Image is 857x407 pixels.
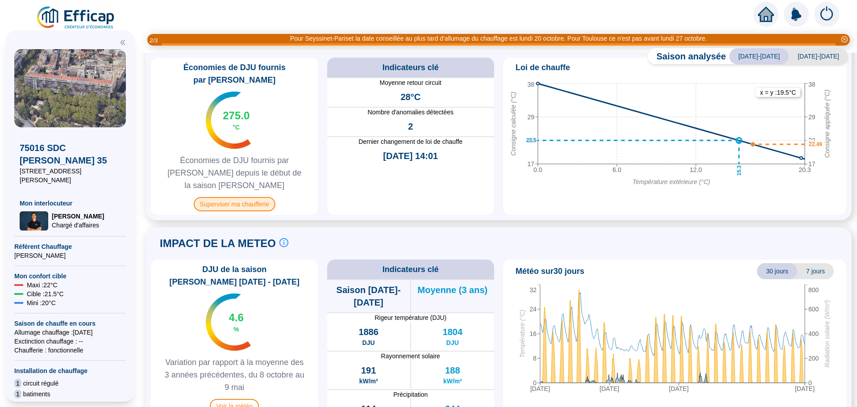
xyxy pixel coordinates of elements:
[795,385,815,392] tspan: [DATE]
[808,160,815,168] tspan: 17
[510,92,517,155] tspan: Consigne calculée (°C)
[154,356,315,394] span: Variation par rapport à la moyenne des 3 années précédentes, du 8 octobre au 9 mai
[20,167,121,185] span: [STREET_ADDRESS][PERSON_NAME]
[632,178,710,185] tspan: Température extérieure (°C)
[233,325,239,334] span: %
[814,2,839,27] img: alerts
[797,263,834,279] span: 7 jours
[383,61,439,74] span: Indicateurs clé
[23,379,58,388] span: circuit régulé
[400,91,420,103] span: 28°C
[808,379,812,386] tspan: 0
[736,165,742,176] text: 15.3
[408,120,413,133] span: 2
[36,5,116,30] img: efficap energie logo
[358,326,379,338] span: 1886
[154,154,315,192] span: Économies de DJU fournis par [PERSON_NAME] depuis le début de la saison [PERSON_NAME]
[14,379,21,388] span: 1
[799,166,811,173] tspan: 20.3
[789,48,848,64] span: [DATE]-[DATE]
[530,385,550,392] tspan: [DATE]
[52,221,104,230] span: Chargé d'affaires
[808,306,819,313] tspan: 600
[669,385,689,392] tspan: [DATE]
[784,2,809,27] img: alerts
[361,364,376,377] span: 191
[758,6,774,22] span: home
[20,142,121,167] span: 75016 SDC [PERSON_NAME] 35
[154,61,315,86] span: Économies de DJU fournis par [PERSON_NAME]
[279,238,288,247] span: info-circle
[154,263,315,288] span: DJU de la saison [PERSON_NAME] [DATE] - [DATE]
[359,377,378,386] span: kW/m²
[808,81,815,88] tspan: 38
[229,310,244,325] span: 4.6
[383,263,439,276] span: Indicateurs clé
[729,48,789,64] span: [DATE]-[DATE]
[516,61,570,74] span: Loi de chauffe
[206,92,251,149] img: indicateur températures
[14,390,21,399] span: 1
[443,326,463,338] span: 1804
[808,355,819,362] tspan: 200
[757,263,797,279] span: 30 jours
[327,352,495,361] span: Rayonnement solaire
[824,90,831,158] tspan: Consigne appliquée (°C)
[519,310,526,358] tspan: Température (°C)
[527,160,534,168] tspan: 17
[14,337,126,346] span: Exctinction chauffage : --
[160,236,276,251] span: IMPACT DE LA METEO
[327,78,495,87] span: Moyenne retour circuit
[533,166,542,173] tspan: 0.0
[362,338,375,347] span: DJU
[529,306,537,313] tspan: 24
[760,89,796,96] text: x = y : 19.5 °C
[194,197,275,211] span: Superviser ma chaufferie
[20,199,121,208] span: Mon interlocuteur
[599,385,619,392] tspan: [DATE]
[527,113,534,121] tspan: 29
[14,242,126,251] span: Référent Chauffage
[27,298,56,307] span: Mini : 20 °C
[327,108,495,117] span: Nombre d'anomalies détectées
[648,50,726,63] span: Saison analysée
[120,39,126,46] span: double-left
[808,330,819,337] tspan: 400
[150,37,158,44] i: 2 / 3
[383,150,438,162] span: [DATE] 14:01
[533,355,537,362] tspan: 8
[808,113,815,121] tspan: 29
[327,284,410,309] span: Saison [DATE]-[DATE]
[14,346,126,355] span: Chaufferie : fonctionnelle
[612,166,621,173] tspan: 6.0
[223,109,250,123] span: 275.0
[516,265,584,277] span: Météo sur 30 jours
[206,294,251,351] img: indicateur températures
[533,379,537,386] tspan: 0
[27,281,58,290] span: Maxi : 22 °C
[27,290,64,298] span: Cible : 21.5 °C
[14,319,126,328] span: Saison de chauffe en cours
[526,137,537,143] text: 23.5
[233,123,240,132] span: °C
[327,137,495,146] span: Dernier changement de loi de chauffe
[290,34,707,43] div: Pour Seyssinet-Pariset la date conseillée au plus tard d'allumage du chauffage est lundi 20 octob...
[808,286,819,294] tspan: 800
[809,141,822,147] text: 22.49
[841,36,848,42] span: close-circle
[14,272,126,281] span: Mon confort cible
[327,390,495,399] span: Précipitation
[52,212,104,221] span: [PERSON_NAME]
[824,300,831,367] tspan: Radiation solaire (W/m²)
[20,211,48,231] img: Chargé d'affaires
[529,330,537,337] tspan: 16
[529,286,537,294] tspan: 32
[418,284,488,296] span: Moyenne (3 ans)
[808,137,815,144] tspan: 23
[14,366,126,375] span: Installation de chauffage
[14,328,126,337] span: Allumage chauffage : [DATE]
[23,390,50,399] span: batiments
[446,338,459,347] span: DJU
[14,251,126,260] span: [PERSON_NAME]
[327,313,495,322] span: Rigeur température (DJU)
